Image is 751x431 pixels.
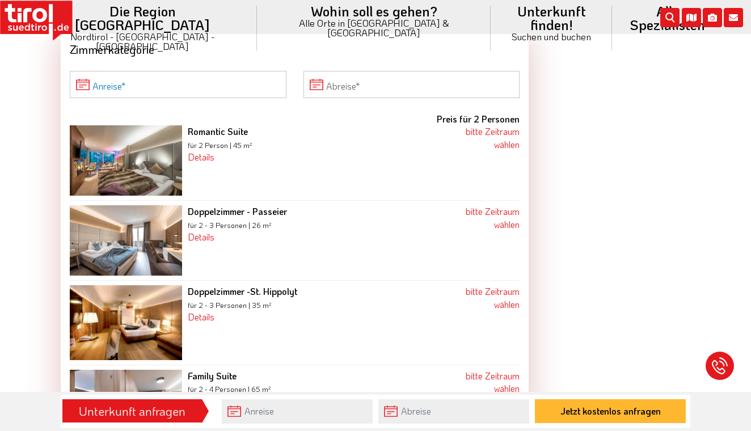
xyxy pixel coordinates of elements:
[70,285,182,360] img: render-images
[70,125,182,196] img: render-images
[466,370,520,394] a: bitte Zeitraum wählen
[188,221,272,230] small: für 2 - 3 Personen | 26 m²
[271,18,477,37] small: Alle Orte in [GEOGRAPHIC_DATA] & [GEOGRAPHIC_DATA]
[682,8,701,27] i: Karte öffnen
[188,285,297,297] b: Doppelzimmer -St. Hippolyt
[703,8,722,27] i: Fotogalerie
[188,141,252,150] small: für 2 Person | 45 m²
[66,402,199,421] div: Unterkunft anfragen
[188,231,214,243] a: Details
[70,205,182,276] img: render-images
[188,384,271,394] small: für 2 - 4 Personen | 65 m²
[188,205,287,217] b: Doppelzimmer - Passeier
[504,32,598,41] small: Suchen und buchen
[724,8,743,27] i: Kontakt
[466,205,520,230] a: bitte Zeitraum wählen
[535,399,686,423] button: Jetzt kostenlos anfragen
[222,399,373,424] input: Anreise
[437,113,520,125] b: Preis für 2 Personen
[42,32,243,51] small: Nordtirol - [GEOGRAPHIC_DATA] - [GEOGRAPHIC_DATA]
[188,370,237,382] b: Family Suite
[188,301,272,310] small: für 2 - 3 Personen | 35 m²
[466,285,520,310] a: bitte Zeitraum wählen
[378,399,529,424] input: Abreise
[188,125,248,137] b: Romantic Suite
[188,311,214,323] a: Details
[466,125,520,150] a: bitte Zeitraum wählen
[188,151,214,163] a: Details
